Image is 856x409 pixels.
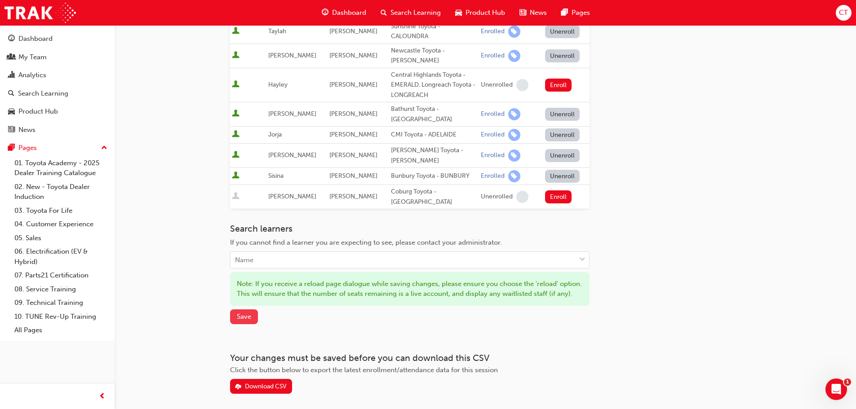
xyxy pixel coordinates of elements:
span: down-icon [579,254,585,266]
div: Enrolled [481,110,505,119]
a: All Pages [11,323,111,337]
button: Pages [4,140,111,156]
span: learningRecordVerb_ENROLL-icon [508,50,520,62]
div: Bathurst Toyota - [GEOGRAPHIC_DATA] [391,104,477,124]
div: Enrolled [481,172,505,180]
a: 07. Parts21 Certification [11,268,111,282]
span: learningRecordVerb_ENROLL-icon [508,26,520,38]
span: pages-icon [8,144,15,152]
span: [PERSON_NAME] [329,193,377,200]
div: [PERSON_NAME] Toyota - [PERSON_NAME] [391,145,477,166]
span: up-icon [101,142,107,154]
a: guage-iconDashboard [315,4,373,22]
span: User is active [232,110,240,119]
span: Save [237,312,251,321]
button: Enroll [545,79,572,92]
span: Click the button below to export the latest enrollment/attendance data for this session [230,366,498,374]
span: news-icon [519,7,526,18]
div: Unenrolled [481,81,513,89]
div: Newcastle Toyota - [PERSON_NAME] [391,46,477,66]
a: 06. Electrification (EV & Hybrid) [11,245,111,268]
span: Pages [572,8,590,18]
button: Unenroll [545,49,580,62]
span: Dashboard [332,8,366,18]
a: 04. Customer Experience [11,217,111,231]
div: Sunshine Toyota - CALOUNDRA [391,22,477,42]
span: [PERSON_NAME] [329,52,377,59]
span: [PERSON_NAME] [268,151,316,159]
span: [PERSON_NAME] [329,81,377,88]
span: chart-icon [8,71,15,79]
a: pages-iconPages [554,4,597,22]
a: 03. Toyota For Life [11,204,111,218]
a: news-iconNews [512,4,554,22]
span: CT [839,8,848,18]
div: News [18,125,35,135]
button: Unenroll [545,149,580,162]
a: 08. Service Training [11,282,111,296]
h3: Search learners [230,224,590,234]
button: Download CSV [230,379,292,394]
span: guage-icon [322,7,328,18]
span: User is active [232,130,240,139]
span: learningRecordVerb_ENROLL-icon [508,129,520,141]
span: Jorja [268,131,282,138]
a: 10. TUNE Rev-Up Training [11,310,111,324]
img: Trak [4,3,76,23]
iframe: Intercom live chat [825,378,847,400]
a: search-iconSearch Learning [373,4,448,22]
span: User is inactive [232,192,240,201]
button: DashboardMy TeamAnalyticsSearch LearningProduct HubNews [4,29,111,140]
button: Unenroll [545,108,580,121]
span: If you cannot find a learner you are expecting to see, please contact your administrator. [230,238,502,246]
div: Dashboard [18,34,53,44]
button: Unenroll [545,128,580,141]
span: News [530,8,547,18]
span: Sisina [268,172,284,180]
button: CT [836,5,852,21]
div: Name [235,255,253,265]
span: Hayley [268,81,288,88]
button: Enroll [545,190,572,203]
h3: Your changes must be saved before you can download this CSV [230,353,590,363]
button: Unenroll [545,25,580,38]
span: User is active [232,172,240,180]
div: Unenrolled [481,193,513,201]
a: 05. Sales [11,231,111,245]
span: Product Hub [466,8,505,18]
div: Enrolled [481,151,505,160]
div: Enrolled [481,52,505,60]
a: Dashboard [4,31,111,47]
span: User is active [232,151,240,160]
span: search-icon [381,7,387,18]
span: people-icon [8,53,15,62]
button: Unenroll [545,170,580,183]
a: News [4,122,111,138]
span: [PERSON_NAME] [268,110,316,118]
span: pages-icon [561,7,568,18]
span: [PERSON_NAME] [329,27,377,35]
span: car-icon [455,7,462,18]
a: Analytics [4,67,111,84]
a: 01. Toyota Academy - 2025 Dealer Training Catalogue [11,156,111,180]
span: learningRecordVerb_NONE-icon [516,191,528,203]
span: [PERSON_NAME] [329,151,377,159]
div: Enrolled [481,131,505,139]
a: 02. New - Toyota Dealer Induction [11,180,111,204]
span: guage-icon [8,35,15,43]
span: learningRecordVerb_ENROLL-icon [508,150,520,162]
a: car-iconProduct Hub [448,4,512,22]
a: Search Learning [4,85,111,102]
a: My Team [4,49,111,66]
span: download-icon [235,383,241,391]
div: Coburg Toyota - [GEOGRAPHIC_DATA] [391,187,477,207]
span: 1 [844,378,851,386]
div: Pages [18,143,37,153]
div: CMI Toyota - ADELAIDE [391,130,477,140]
span: news-icon [8,126,15,134]
span: [PERSON_NAME] [268,193,316,200]
span: [PERSON_NAME] [268,52,316,59]
a: 09. Technical Training [11,296,111,310]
